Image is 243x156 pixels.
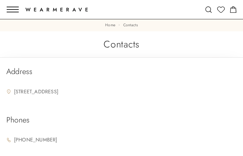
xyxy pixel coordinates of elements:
span: Contacts [123,22,138,28]
span: [PHONE_NUMBER] [12,135,57,145]
div: Address [6,67,33,76]
span: [STREET_ADDRESS] [12,87,58,97]
a: [PHONE_NUMBER] [6,135,237,145]
a: Wearmerave [25,3,88,16]
span: Wearmerave [25,7,91,12]
a: Home [105,22,115,28]
div: Phones [6,115,30,124]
